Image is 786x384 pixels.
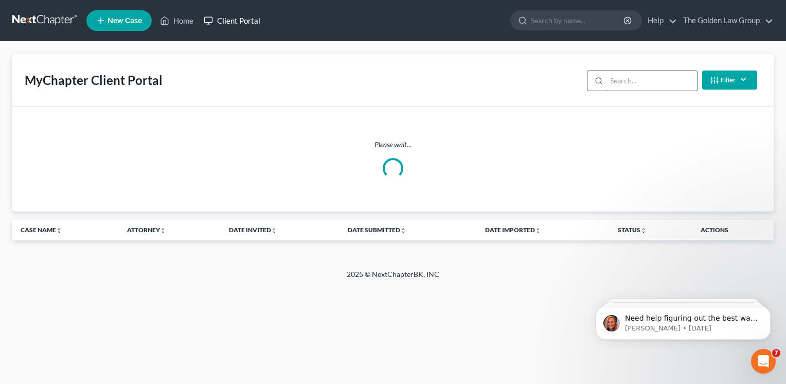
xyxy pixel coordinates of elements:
i: unfold_more [535,228,541,234]
p: Please wait... [21,139,765,150]
button: Filter [702,71,757,90]
a: Client Portal [199,11,265,30]
a: Date Submittedunfold_more [348,226,406,234]
i: unfold_more [400,228,406,234]
iframe: Intercom live chat [751,349,776,374]
i: unfold_more [160,228,166,234]
a: Case Nameunfold_more [21,226,62,234]
a: Home [155,11,199,30]
a: Date Importedunfold_more [485,226,541,234]
th: Actions [692,220,774,240]
span: New Case [108,17,142,25]
a: Help [642,11,677,30]
div: MyChapter Client Portal [25,72,163,89]
i: unfold_more [640,228,647,234]
a: Statusunfold_more [618,226,647,234]
i: unfold_more [271,228,277,234]
iframe: Intercom notifications message [580,284,786,356]
input: Search by name... [531,11,625,30]
div: 2025 © NextChapterBK, INC [100,269,686,288]
span: 7 [772,349,780,357]
a: Attorneyunfold_more [127,226,166,234]
input: Search... [606,71,698,91]
a: Date Invitedunfold_more [229,226,277,234]
a: The Golden Law Group [678,11,773,30]
i: unfold_more [56,228,62,234]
